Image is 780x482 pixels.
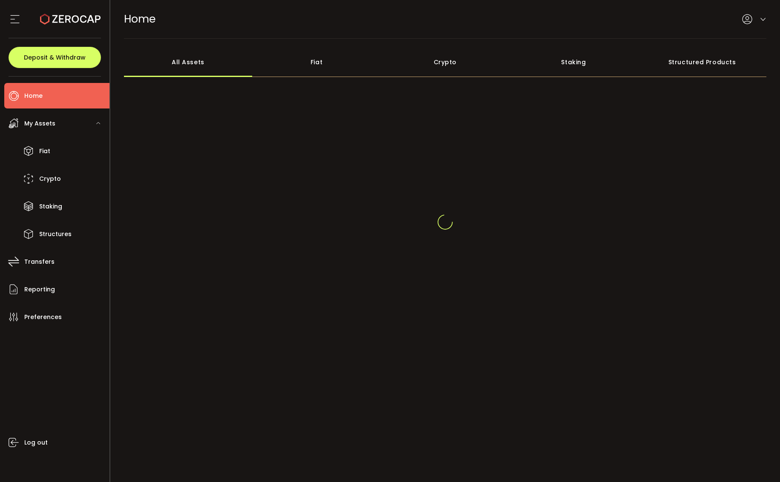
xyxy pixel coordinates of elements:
span: Transfers [24,256,55,268]
div: Fiat [252,47,381,77]
span: Deposit & Withdraw [24,54,86,60]
span: Reporting [24,283,55,296]
div: Structured Products [638,47,766,77]
div: All Assets [124,47,253,77]
span: Preferences [24,311,62,323]
span: Log out [24,436,48,449]
span: Home [124,11,155,26]
span: Staking [39,200,62,213]
div: Crypto [381,47,509,77]
span: Fiat [39,145,50,157]
button: Deposit & Withdraw [9,47,101,68]
span: Crypto [39,173,61,185]
div: Staking [509,47,638,77]
span: Home [24,90,43,102]
span: My Assets [24,117,55,130]
span: Structures [39,228,72,240]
